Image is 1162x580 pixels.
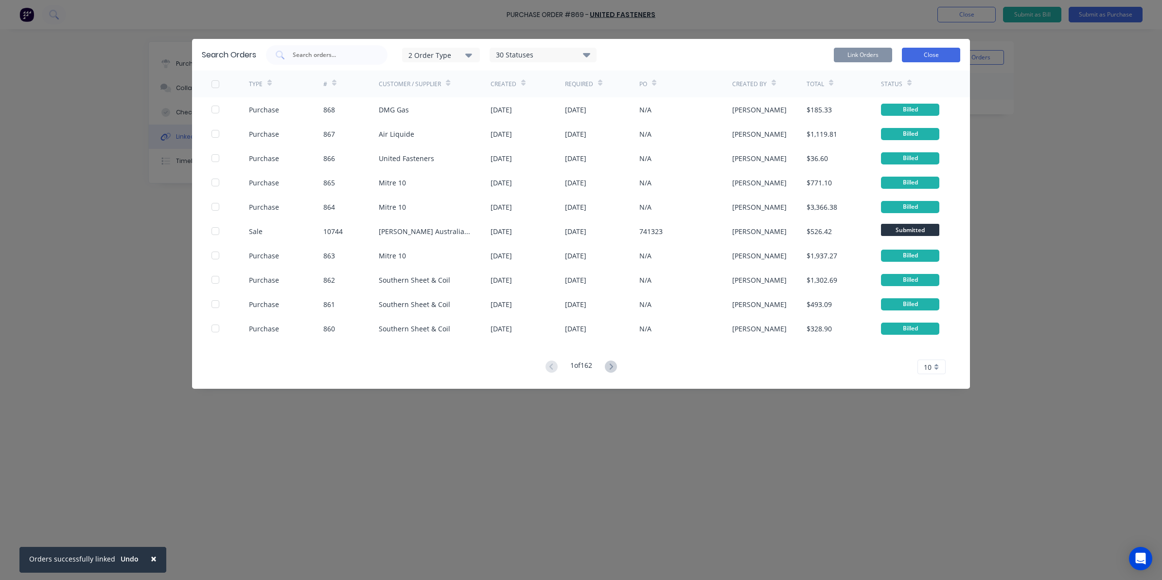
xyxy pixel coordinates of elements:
div: N/A [639,105,651,115]
div: [PERSON_NAME] [732,299,787,309]
div: Purchase [249,178,279,188]
div: Purchase [249,251,279,261]
div: TYPE [249,80,263,89]
div: Purchase [249,324,279,334]
div: 867 [323,129,335,139]
div: Southern Sheet & Coil [379,299,450,309]
div: Billed [881,128,939,140]
div: [DATE] [565,251,586,261]
button: Undo [115,552,144,566]
div: [DATE] [491,275,512,285]
div: $185.33 [807,105,832,115]
div: [PERSON_NAME] [732,129,787,139]
div: Billed [881,201,939,213]
div: [DATE] [491,299,512,309]
div: [PERSON_NAME] [732,105,787,115]
div: PO [639,80,647,89]
div: [DATE] [491,178,512,188]
div: [PERSON_NAME] [732,275,787,285]
div: $526.42 [807,226,832,236]
div: N/A [639,202,651,212]
div: Status [881,80,902,89]
div: Purchase [249,105,279,115]
div: Mitre 10 [379,178,406,188]
div: [DATE] [565,299,586,309]
div: N/A [639,299,651,309]
div: N/A [639,251,651,261]
div: Billed [881,152,939,164]
div: Southern Sheet & Coil [379,324,450,334]
div: Purchase [249,202,279,212]
div: Billed [881,250,939,262]
div: [DATE] [491,105,512,115]
div: 868 [323,105,335,115]
div: [DATE] [491,251,512,261]
div: Created [491,80,516,89]
div: Purchase [249,299,279,309]
div: [DATE] [491,202,512,212]
div: [PERSON_NAME] [732,251,787,261]
div: [DATE] [565,129,586,139]
div: [DATE] [565,153,586,163]
div: Customer / Supplier [379,80,441,89]
button: Close [141,547,166,570]
div: [PERSON_NAME] [732,226,787,236]
div: Created By [732,80,767,89]
div: Billed [881,177,939,189]
div: [PERSON_NAME] [732,178,787,188]
div: 30 Statuses [490,50,596,60]
div: N/A [639,153,651,163]
div: [DATE] [491,129,512,139]
button: 2 Order Type [402,48,480,62]
span: × [151,552,157,565]
div: [DATE] [565,275,586,285]
div: 1 of 162 [570,360,592,374]
div: Open Intercom Messenger [1129,547,1152,570]
div: Required [565,80,593,89]
div: Billed [881,298,939,310]
div: [DATE] [565,226,586,236]
div: N/A [639,129,651,139]
div: Billed [881,323,939,335]
div: N/A [639,275,651,285]
div: [DATE] [565,178,586,188]
div: 866 [323,153,335,163]
div: 741323 [639,226,663,236]
div: Air Liquide [379,129,414,139]
div: 10744 [323,226,343,236]
div: $3,366.38 [807,202,837,212]
div: Mitre 10 [379,251,406,261]
div: 864 [323,202,335,212]
div: 865 [323,178,335,188]
div: DMG Gas [379,105,409,115]
input: Search orders... [292,50,372,60]
div: $1,119.81 [807,129,837,139]
div: Mitre 10 [379,202,406,212]
div: 863 [323,251,335,261]
div: Billed [881,274,939,286]
div: Total [807,80,824,89]
div: [PERSON_NAME] [732,324,787,334]
div: $328.90 [807,324,832,334]
div: $1,302.69 [807,275,837,285]
div: Billed [881,104,939,116]
div: $771.10 [807,178,832,188]
div: Orders successfully linked [29,554,115,564]
div: $493.09 [807,299,832,309]
div: Purchase [249,153,279,163]
div: Search Orders [202,49,256,61]
div: Sale [249,226,263,236]
div: N/A [639,324,651,334]
div: Purchase [249,275,279,285]
div: [DATE] [491,226,512,236]
div: [DATE] [491,324,512,334]
button: Close [902,48,960,62]
div: [DATE] [565,105,586,115]
div: United Fasteners [379,153,434,163]
div: [DATE] [565,202,586,212]
div: [DATE] [565,324,586,334]
div: 860 [323,324,335,334]
div: 2 Order Type [408,50,474,60]
div: 861 [323,299,335,309]
div: Purchase [249,129,279,139]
